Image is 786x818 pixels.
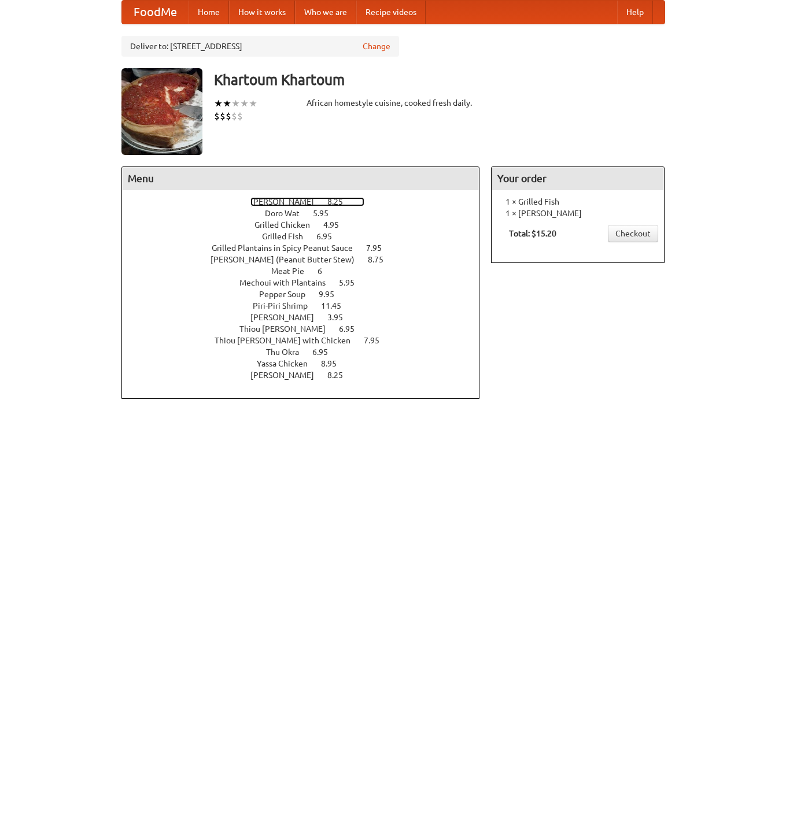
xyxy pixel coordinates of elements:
[214,110,220,123] li: $
[254,220,322,230] span: Grilled Chicken
[497,208,658,219] li: 1 × [PERSON_NAME]
[259,290,356,299] a: Pepper Soup 9.95
[271,267,344,276] a: Meat Pie 6
[122,167,479,190] h4: Menu
[214,97,223,110] li: ★
[226,110,231,123] li: $
[211,255,405,264] a: [PERSON_NAME] (Peanut Butter Stew) 8.75
[257,359,319,368] span: Yassa Chicken
[319,290,346,299] span: 9.95
[366,243,393,253] span: 7.95
[239,278,376,287] a: Mechoui with Plantains 5.95
[250,197,326,206] span: [PERSON_NAME]
[323,220,350,230] span: 4.95
[339,278,366,287] span: 5.95
[223,97,231,110] li: ★
[259,290,317,299] span: Pepper Soup
[229,1,295,24] a: How it works
[492,167,664,190] h4: Your order
[231,97,240,110] li: ★
[262,232,315,241] span: Grilled Fish
[313,209,340,218] span: 5.95
[220,110,226,123] li: $
[211,255,366,264] span: [PERSON_NAME] (Peanut Butter Stew)
[237,110,243,123] li: $
[321,359,348,368] span: 8.95
[214,68,665,91] h3: Khartoum Khartoum
[339,324,366,334] span: 6.95
[215,336,401,345] a: Thiou [PERSON_NAME] with Chicken 7.95
[363,40,390,52] a: Change
[240,97,249,110] li: ★
[316,232,344,241] span: 6.95
[239,324,337,334] span: Thiou [PERSON_NAME]
[250,313,326,322] span: [PERSON_NAME]
[231,110,237,123] li: $
[122,1,189,24] a: FoodMe
[312,347,340,357] span: 6.95
[121,68,202,155] img: angular.jpg
[509,229,556,238] b: Total: $15.20
[189,1,229,24] a: Home
[321,301,353,310] span: 11.45
[266,347,311,357] span: Thu Okra
[239,324,376,334] a: Thiou [PERSON_NAME] 6.95
[215,336,362,345] span: Thiou [PERSON_NAME] with Chicken
[295,1,356,24] a: Who we are
[265,209,350,218] a: Doro Wat 5.95
[253,301,319,310] span: Piri-Piri Shrimp
[250,371,364,380] a: [PERSON_NAME] 8.25
[327,197,355,206] span: 8.25
[254,220,360,230] a: Grilled Chicken 4.95
[262,232,353,241] a: Grilled Fish 6.95
[271,267,316,276] span: Meat Pie
[356,1,426,24] a: Recipe videos
[608,225,658,242] a: Checkout
[253,301,363,310] a: Piri-Piri Shrimp 11.45
[266,347,349,357] a: Thu Okra 6.95
[307,97,480,109] div: African homestyle cuisine, cooked fresh daily.
[327,371,355,380] span: 8.25
[250,371,326,380] span: [PERSON_NAME]
[327,313,355,322] span: 3.95
[257,359,358,368] a: Yassa Chicken 8.95
[239,278,337,287] span: Mechoui with Plantains
[497,196,658,208] li: 1 × Grilled Fish
[364,336,391,345] span: 7.95
[617,1,653,24] a: Help
[250,313,364,322] a: [PERSON_NAME] 3.95
[250,197,364,206] a: [PERSON_NAME] 8.25
[265,209,311,218] span: Doro Wat
[121,36,399,57] div: Deliver to: [STREET_ADDRESS]
[212,243,403,253] a: Grilled Plantains in Spicy Peanut Sauce 7.95
[318,267,334,276] span: 6
[212,243,364,253] span: Grilled Plantains in Spicy Peanut Sauce
[249,97,257,110] li: ★
[368,255,395,264] span: 8.75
